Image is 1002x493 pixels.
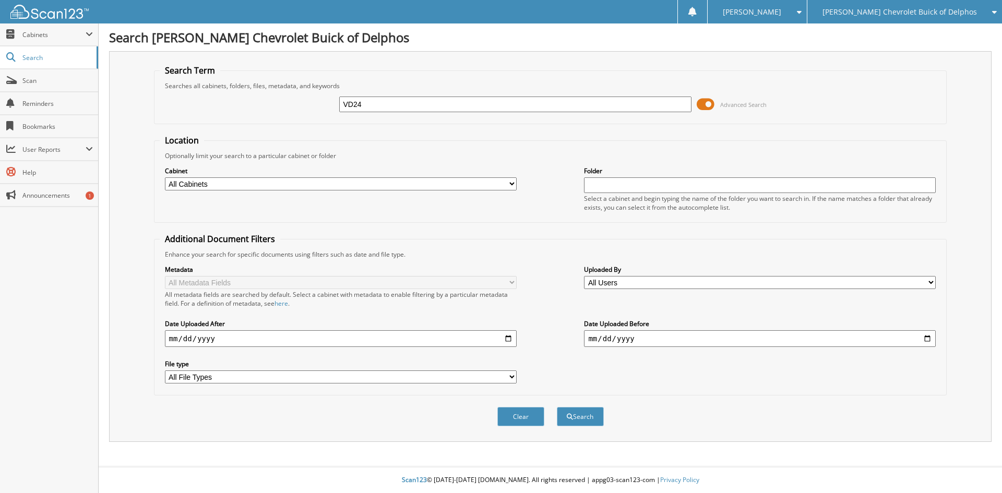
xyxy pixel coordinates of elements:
[497,407,544,426] button: Clear
[22,53,91,62] span: Search
[557,407,604,426] button: Search
[660,475,699,484] a: Privacy Policy
[723,9,781,15] span: [PERSON_NAME]
[160,151,941,160] div: Optionally limit your search to a particular cabinet or folder
[584,194,936,212] div: Select a cabinet and begin typing the name of the folder you want to search in. If the name match...
[720,101,767,109] span: Advanced Search
[160,81,941,90] div: Searches all cabinets, folders, files, metadata, and keywords
[22,145,86,154] span: User Reports
[584,330,936,347] input: end
[160,233,280,245] legend: Additional Document Filters
[584,166,936,175] label: Folder
[165,319,517,328] label: Date Uploaded After
[584,265,936,274] label: Uploaded By
[22,122,93,131] span: Bookmarks
[165,265,517,274] label: Metadata
[22,76,93,85] span: Scan
[160,250,941,259] div: Enhance your search for specific documents using filters such as date and file type.
[275,299,288,308] a: here
[22,168,93,177] span: Help
[165,359,517,368] label: File type
[22,30,86,39] span: Cabinets
[109,29,992,46] h1: Search [PERSON_NAME] Chevrolet Buick of Delphos
[160,135,204,146] legend: Location
[10,5,89,19] img: scan123-logo-white.svg
[165,166,517,175] label: Cabinet
[402,475,427,484] span: Scan123
[160,65,220,76] legend: Search Term
[950,443,1002,493] iframe: Chat Widget
[22,99,93,108] span: Reminders
[99,467,1002,493] div: © [DATE]-[DATE] [DOMAIN_NAME]. All rights reserved | appg03-scan123-com |
[165,330,517,347] input: start
[22,191,93,200] span: Announcements
[584,319,936,328] label: Date Uploaded Before
[165,290,517,308] div: All metadata fields are searched by default. Select a cabinet with metadata to enable filtering b...
[822,9,977,15] span: [PERSON_NAME] Chevrolet Buick of Delphos
[86,191,94,200] div: 1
